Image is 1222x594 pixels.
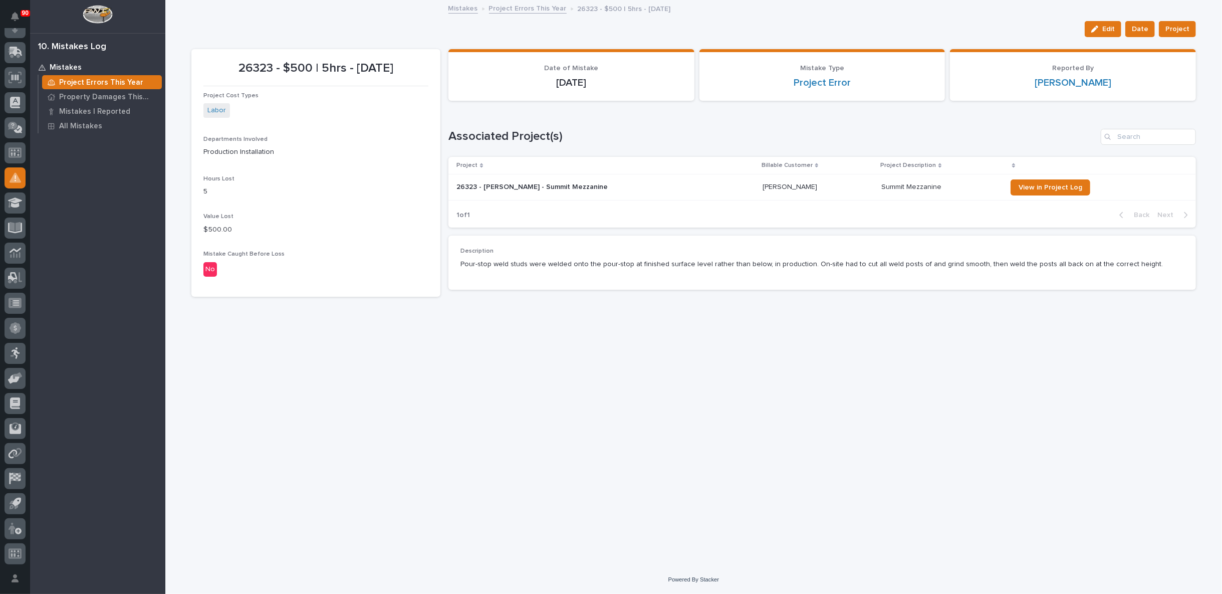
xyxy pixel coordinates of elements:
[1011,179,1090,195] a: View in Project Log
[50,63,82,72] p: Mistakes
[1125,21,1155,37] button: Date
[203,93,259,99] span: Project Cost Types
[203,147,238,157] span: Production
[456,160,477,171] p: Project
[13,12,26,28] div: Notifications90
[59,93,158,102] p: Property Damages This Year
[203,186,428,197] p: 5
[762,160,813,171] p: Billable Customer
[489,2,567,14] a: Project Errors This Year
[5,6,26,27] button: Notifications
[203,225,428,235] p: $ 500.00
[203,214,233,220] span: Value Lost
[59,107,130,116] p: Mistakes I Reported
[39,75,165,89] a: Project Errors This Year
[448,2,478,14] a: Mistakes
[794,77,851,89] a: Project Error
[22,10,29,17] p: 90
[1019,184,1082,191] span: View in Project Log
[460,259,1184,270] p: Pour-stop weld studs were welded onto the pour-stop at finished surface level rather than below, ...
[1159,21,1196,37] button: Project
[763,181,819,191] p: [PERSON_NAME]
[30,60,165,75] a: Mistakes
[545,65,599,72] span: Date of Mistake
[880,160,936,171] p: Project Description
[1085,21,1121,37] button: Edit
[578,3,671,14] p: 26323 - $500 | 5hrs - [DATE]
[83,5,112,24] img: Workspace Logo
[203,136,268,142] span: Departments Involved
[203,176,234,182] span: Hours Lost
[1102,25,1115,34] span: Edit
[59,78,143,87] p: Project Errors This Year
[203,262,217,277] div: No
[1111,211,1153,220] button: Back
[59,122,102,131] p: All Mistakes
[800,65,844,72] span: Mistake Type
[448,129,1097,144] h1: Associated Project(s)
[203,61,428,76] p: 26323 - $500 | 5hrs - [DATE]
[39,119,165,133] a: All Mistakes
[1165,23,1189,35] span: Project
[1101,129,1196,145] input: Search
[240,147,274,157] span: Installation
[460,248,494,254] span: Description
[39,90,165,104] a: Property Damages This Year
[1157,211,1179,220] span: Next
[203,251,285,257] span: Mistake Caught Before Loss
[668,576,719,582] a: Powered By Stacker
[1035,77,1111,89] a: [PERSON_NAME]
[881,181,943,191] p: Summit Mezzanine
[448,174,1196,200] tr: 26323 - [PERSON_NAME] - Summit Mezzanine26323 - [PERSON_NAME] - Summit Mezzanine [PERSON_NAME][PE...
[39,104,165,118] a: Mistakes I Reported
[1052,65,1094,72] span: Reported By
[456,181,610,191] p: 26323 - [PERSON_NAME] - Summit Mezzanine
[1153,211,1196,220] button: Next
[207,105,226,116] a: Labor
[448,203,478,228] p: 1 of 1
[460,77,682,89] p: [DATE]
[1132,23,1148,35] span: Date
[1128,211,1149,220] span: Back
[38,42,106,53] div: 10. Mistakes Log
